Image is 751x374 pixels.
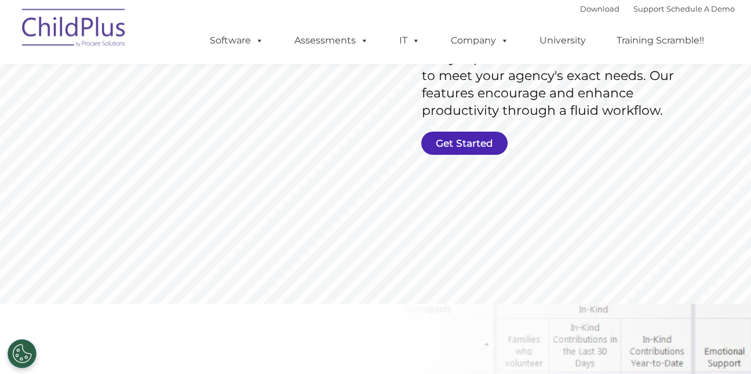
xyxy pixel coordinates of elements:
a: Get Started [421,132,508,155]
a: Company [439,29,520,52]
a: Download [580,4,619,13]
a: Support [633,4,664,13]
img: ChildPlus by Procare Solutions [16,1,132,59]
a: Schedule A Demo [666,4,735,13]
a: Training Scramble!! [605,29,716,52]
font: | [580,4,735,13]
a: Software [198,29,275,52]
button: Cookies Settings [8,339,37,368]
a: Assessments [283,29,380,52]
a: IT [388,29,432,52]
a: University [528,29,597,52]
